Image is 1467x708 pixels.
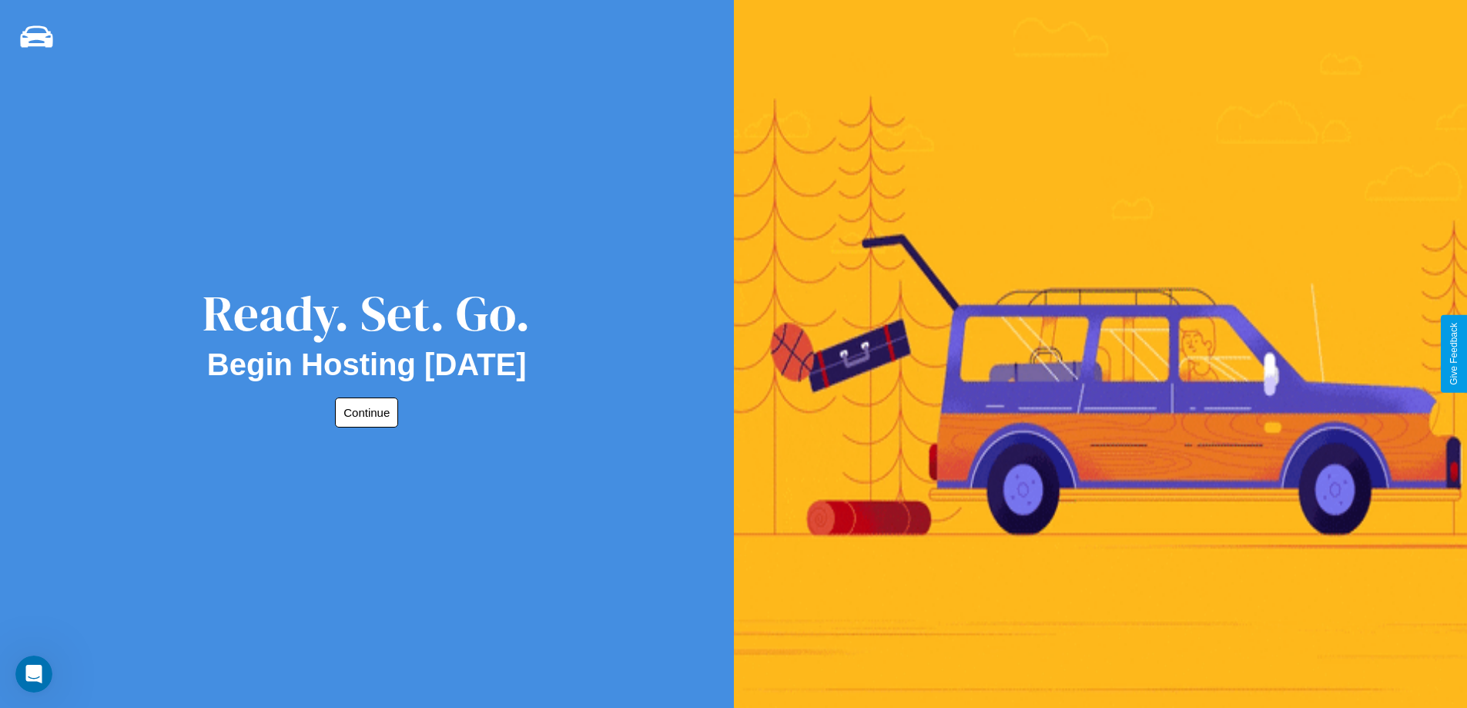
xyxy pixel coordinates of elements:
[207,347,527,382] h2: Begin Hosting [DATE]
[335,398,398,428] button: Continue
[15,656,52,693] iframe: Intercom live chat
[1449,323,1459,385] div: Give Feedback
[203,279,531,347] div: Ready. Set. Go.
